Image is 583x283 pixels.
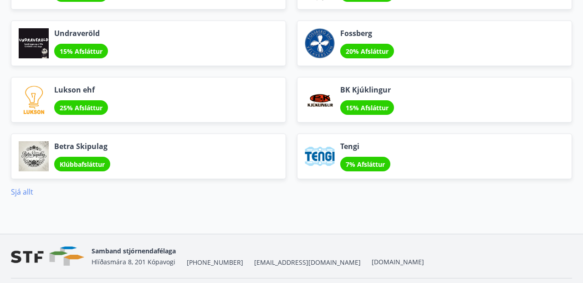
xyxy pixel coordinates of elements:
[340,85,394,95] span: BK Kjúklingur
[346,47,389,56] span: 20% Afsláttur
[340,28,394,38] span: Fossberg
[60,160,105,169] span: Klúbbafsláttur
[254,258,361,267] span: [EMAIL_ADDRESS][DOMAIN_NAME]
[11,247,84,266] img: vjCaq2fThgY3EUYqSgpjEiBg6WP39ov69hlhuPVN.png
[92,247,176,255] span: Samband stjórnendafélaga
[54,141,110,151] span: Betra Skipulag
[54,85,108,95] span: Lukson ehf
[340,141,390,151] span: Tengi
[346,103,389,112] span: 15% Afsláttur
[60,47,102,56] span: 15% Afsláttur
[92,257,175,266] span: Hlíðasmára 8, 201 Kópavogi
[11,187,33,197] a: Sjá allt
[54,28,108,38] span: Undraveröld
[346,160,385,169] span: 7% Afsláttur
[372,257,424,266] a: [DOMAIN_NAME]
[60,103,102,112] span: 25% Afsláttur
[187,258,243,267] span: [PHONE_NUMBER]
